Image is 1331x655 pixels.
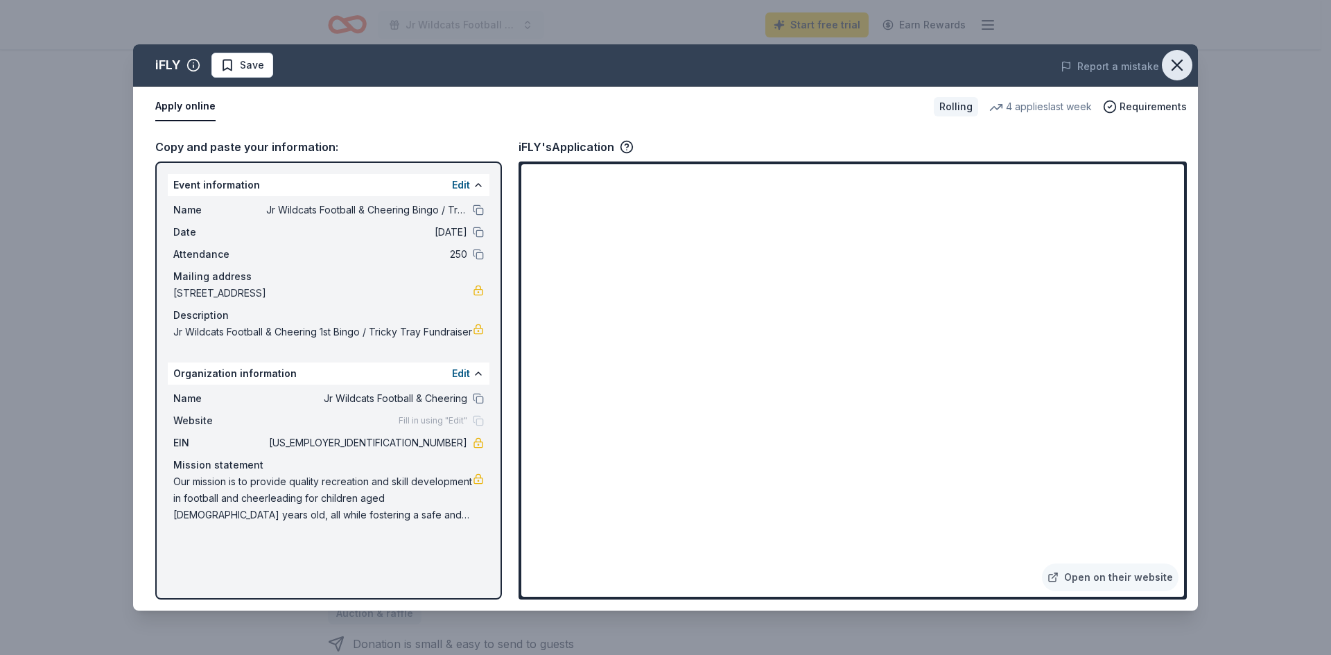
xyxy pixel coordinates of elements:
div: Rolling [934,97,978,116]
span: Jr Wildcats Football & Cheering Bingo / Tricky Tray [266,202,467,218]
span: Attendance [173,246,266,263]
button: Edit [452,177,470,193]
div: iFLY [155,54,181,76]
span: [DATE] [266,224,467,241]
div: Description [173,307,484,324]
div: Organization information [168,363,489,385]
button: Requirements [1103,98,1187,115]
div: Copy and paste your information: [155,138,502,156]
span: [US_EMPLOYER_IDENTIFICATION_NUMBER] [266,435,467,451]
div: iFLY's Application [519,138,634,156]
div: 4 applies last week [989,98,1092,115]
button: Apply online [155,92,216,121]
span: Name [173,202,266,218]
span: Save [240,57,264,73]
button: Report a mistake [1061,58,1159,75]
span: Date [173,224,266,241]
span: 250 [266,246,467,263]
span: Jr Wildcats Football & Cheering 1st Bingo / Tricky Tray Fundraiser [173,324,473,340]
span: [STREET_ADDRESS] [173,285,473,302]
button: Save [211,53,273,78]
span: EIN [173,435,266,451]
span: Fill in using "Edit" [399,415,467,426]
span: Our mission is to provide quality recreation and skill development in football and cheerleading f... [173,473,473,523]
div: Mission statement [173,457,484,473]
span: Website [173,412,266,429]
button: Edit [452,365,470,382]
span: Jr Wildcats Football & Cheering [266,390,467,407]
a: Open on their website [1042,564,1178,591]
span: Name [173,390,266,407]
div: Mailing address [173,268,484,285]
span: Requirements [1120,98,1187,115]
div: Event information [168,174,489,196]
